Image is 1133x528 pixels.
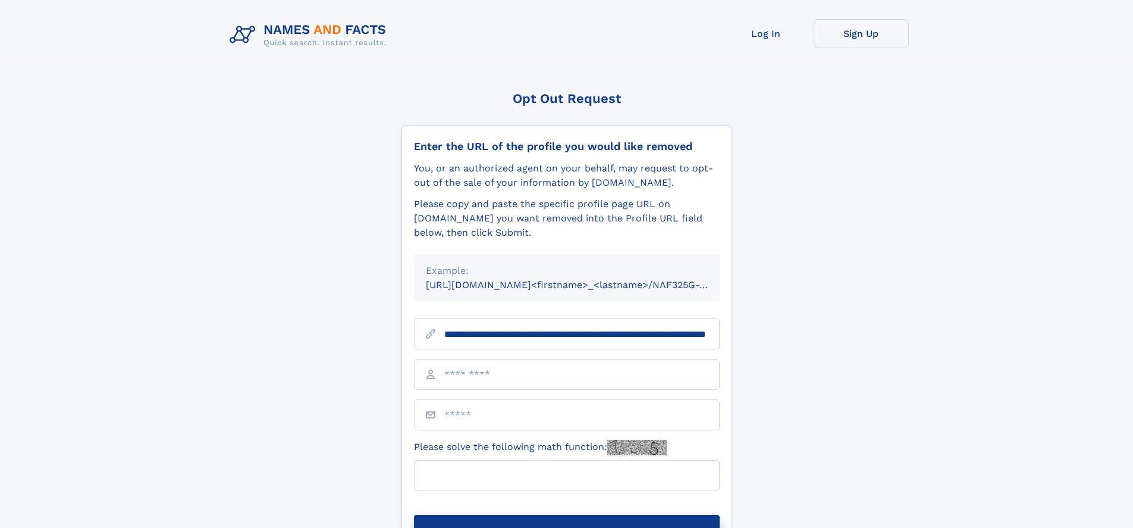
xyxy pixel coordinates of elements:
[426,264,708,278] div: Example:
[814,19,909,48] a: Sign Up
[414,161,720,190] div: You, or an authorized agent on your behalf, may request to opt-out of the sale of your informatio...
[225,19,396,51] img: Logo Names and Facts
[414,440,667,455] label: Please solve the following math function:
[426,279,742,290] small: [URL][DOMAIN_NAME]<firstname>_<lastname>/NAF325G-xxxxxxxx
[414,140,720,153] div: Enter the URL of the profile you would like removed
[414,197,720,240] div: Please copy and paste the specific profile page URL on [DOMAIN_NAME] you want removed into the Pr...
[401,91,732,106] div: Opt Out Request
[718,19,814,48] a: Log In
